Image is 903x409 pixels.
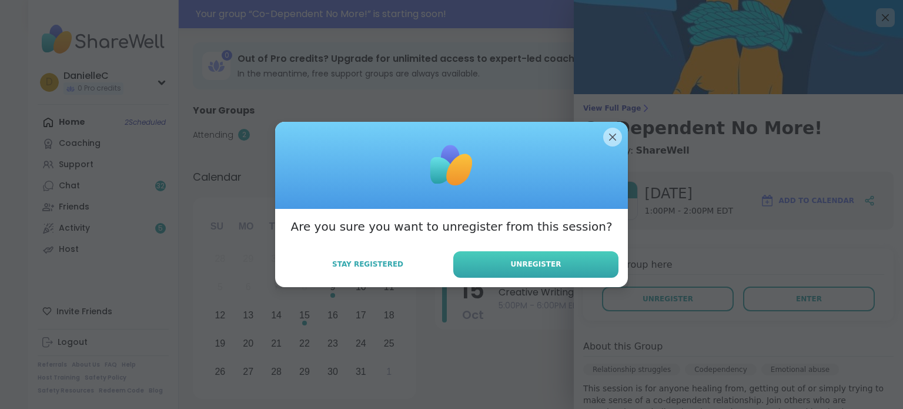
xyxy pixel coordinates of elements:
button: Unregister [453,251,618,278]
button: Stay Registered [285,252,451,277]
h3: Are you sure you want to unregister from this session? [290,218,612,235]
span: Stay Registered [332,259,403,270]
span: Unregister [511,259,561,270]
img: ShareWell Logomark [422,136,481,195]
